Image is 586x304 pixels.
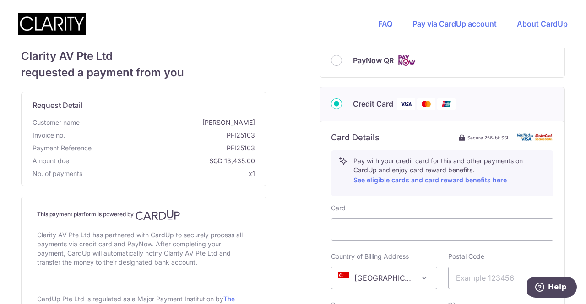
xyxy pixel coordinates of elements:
span: Customer name [33,118,80,127]
span: No. of payments [33,169,82,178]
img: Visa [397,98,415,110]
div: PayNow QR Cards logo [331,55,553,66]
span: Clarity AV Pte Ltd [21,48,266,64]
img: Union Pay [437,98,456,110]
h6: Card Details [331,132,380,143]
input: Example 123456 [448,267,554,289]
span: PayNow QR [353,55,394,66]
span: Singapore [331,267,436,289]
h4: This payment platform is powered by [37,209,250,220]
span: translation missing: en.payment_reference [33,144,92,152]
img: Cards logo [397,55,416,66]
span: Credit Card [353,98,393,109]
span: Singapore [331,267,437,289]
span: PFI25103 [95,144,255,153]
a: Pay via CardUp account [412,19,497,28]
span: Amount due [33,156,69,165]
span: x1 [249,170,255,177]
a: See eligible cards and card reward benefits here [353,176,507,184]
iframe: Opens a widget where you can find more information [527,277,577,299]
div: Clarity AV Pte Ltd has partnered with CardUp to securely process all payments via credit card and... [37,229,250,269]
a: About CardUp [517,19,568,28]
label: Card [331,203,346,213]
img: CardUp [136,209,180,220]
span: PFI25103 [69,131,255,140]
span: Secure 256-bit SSL [467,134,510,141]
img: card secure [517,133,553,141]
p: Pay with your credit card for this and other payments on CardUp and enjoy card reward benefits. [353,156,546,186]
span: translation missing: en.request_detail [33,101,82,110]
span: requested a payment from you [21,64,266,81]
div: Credit Card Visa Mastercard Union Pay [331,98,553,110]
label: Postal Code [448,252,484,261]
img: Mastercard [417,98,435,110]
span: [PERSON_NAME] [83,118,255,127]
span: SGD 13,435.00 [73,156,255,165]
label: Country of Billing Address [331,252,409,261]
a: FAQ [378,19,392,28]
span: Invoice no. [33,131,65,140]
iframe: Secure card payment input frame [339,224,546,235]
